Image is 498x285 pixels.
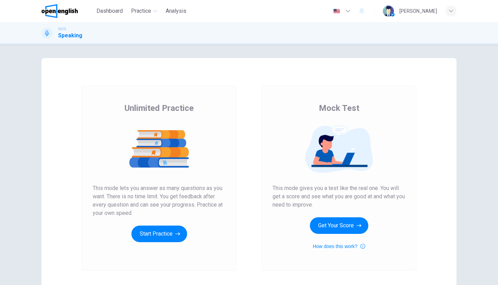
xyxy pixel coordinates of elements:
span: Unlimited Practice [124,103,194,114]
span: Analysis [166,7,186,15]
span: Mock Test [319,103,359,114]
button: Dashboard [94,5,126,17]
a: OpenEnglish logo [41,4,94,18]
button: Practice [128,5,160,17]
img: OpenEnglish logo [41,4,78,18]
span: IELTS [58,27,66,31]
span: Practice [131,7,151,15]
button: Get Your Score [310,217,368,234]
img: Profile picture [383,6,394,17]
button: Analysis [163,5,189,17]
img: en [332,9,341,14]
span: This mode lets you answer as many questions as you want. There is no time limit. You get feedback... [93,184,225,217]
h1: Speaking [58,31,82,40]
span: This mode gives you a test like the real one. You will get a score and see what you are good at a... [273,184,405,209]
span: Dashboard [96,7,123,15]
div: [PERSON_NAME] [399,7,437,15]
button: Start Practice [131,226,187,242]
button: How does this work? [313,242,365,250]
